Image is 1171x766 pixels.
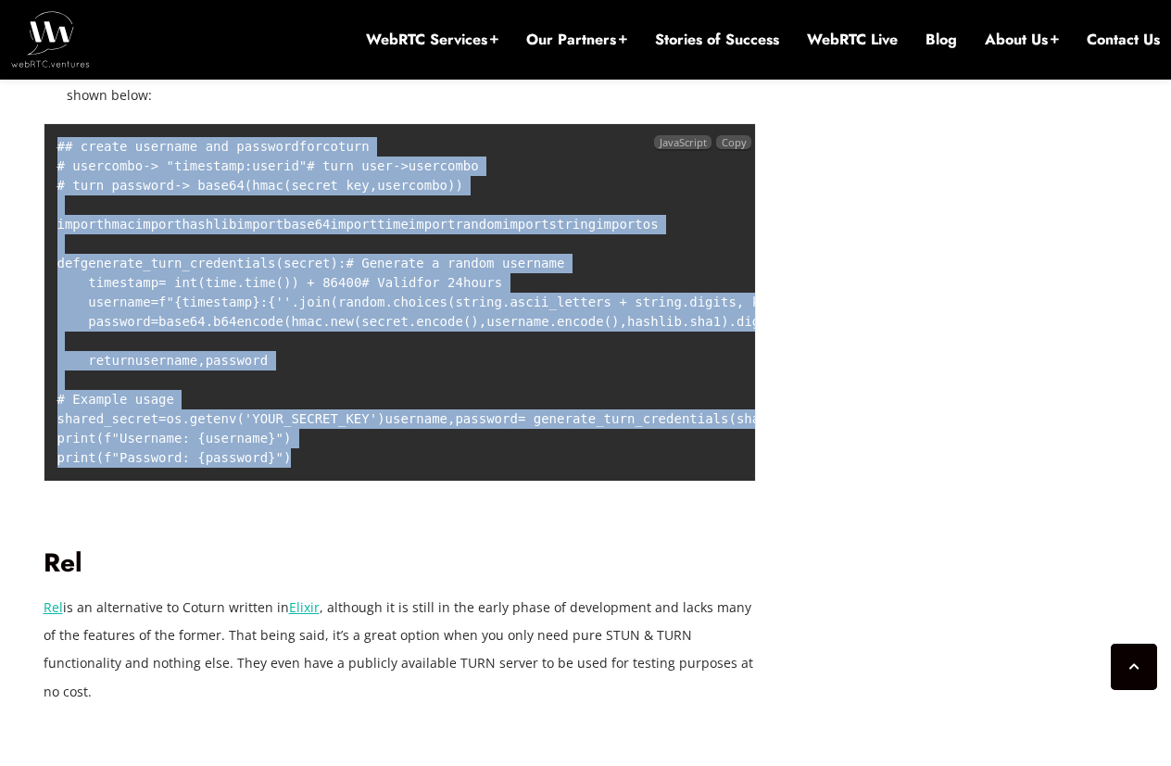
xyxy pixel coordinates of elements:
[283,275,291,290] span: )
[206,314,213,329] span: .
[620,314,627,329] span: ,
[655,30,779,50] a: Stories of Success
[245,275,276,290] span: time
[526,30,627,50] a: Our Partners
[236,275,244,290] span: .
[151,158,158,173] span: >
[409,217,456,232] span: import
[197,275,205,290] span: (
[447,411,455,426] span: ,
[143,158,150,173] span: -
[925,30,957,50] a: Blog
[289,598,320,616] a: Elixir
[331,256,338,270] span: )
[985,30,1059,50] a: About Us
[112,431,283,446] span: "Username: {username}"
[11,11,90,67] img: WebRTC.ventures
[377,411,384,426] span: )
[245,178,252,193] span: (
[252,178,283,193] span: hmac
[654,135,711,149] span: JavaScript
[682,314,689,329] span: .
[57,450,96,465] span: print
[112,450,283,465] span: "Password: {password}"
[81,256,276,270] span: generate_turn_credentials
[44,598,63,616] a: Rel
[197,353,205,368] span: ,
[182,178,189,193] span: >
[283,178,291,193] span: (
[167,158,308,173] span: "timestamp:userid"
[174,275,197,290] span: int
[299,139,322,154] span: for
[518,411,525,426] span: =
[455,178,462,193] span: )
[190,411,237,426] span: getenv
[291,275,298,290] span: )
[1087,30,1160,50] a: Contact Us
[331,217,378,232] span: import
[213,314,283,329] span: b64encode
[463,314,471,329] span: (
[502,217,549,232] span: import
[197,178,245,193] span: base64
[409,314,416,329] span: .
[447,275,463,290] span: 24
[283,450,291,465] span: )
[245,411,377,426] span: 'YOUR_SECRET_KEY'
[158,411,166,426] span: =
[96,431,104,446] span: (
[729,314,737,329] span: .
[57,217,105,232] span: import
[557,314,604,329] span: encode
[807,30,898,50] a: WebRTC Live
[307,275,314,290] span: +
[400,158,408,173] span: >
[322,314,330,329] span: .
[393,158,400,173] span: -
[322,275,361,290] span: 86400
[604,314,611,329] span: (
[276,275,283,290] span: (
[549,314,557,329] span: .
[596,217,643,232] span: import
[44,594,757,705] p: is an alternative to Coturn written in , although it is still in the early phase of development a...
[57,139,1064,465] code: ## create username and password coturn # usercombo # turn user usercombo # turn password secret k...
[151,314,158,329] span: =
[471,314,478,329] span: )
[283,314,291,329] span: (
[716,135,751,149] button: Copy
[728,411,736,426] span: (
[721,314,728,329] span: )
[338,256,346,270] span: :
[737,314,784,329] span: digest
[182,411,189,426] span: .
[354,314,361,329] span: (
[611,314,619,329] span: )
[67,54,757,109] li: Set up a server side service that generates ephemeral credentials for your clients, using the sec...
[236,411,244,426] span: (
[167,295,807,309] span: "{timestamp}:{''.join(random.choices(string.ascii_letters + string.digits, k=8))}"
[416,314,463,329] span: encode
[236,217,283,232] span: import
[57,431,96,446] span: print
[370,178,377,193] span: ,
[174,178,182,193] span: -
[44,547,757,580] h2: Rel
[534,411,729,426] span: generate_turn_credentials
[283,431,291,446] span: )
[158,275,166,290] span: =
[416,275,439,290] span: for
[331,314,354,329] span: new
[151,295,158,309] span: =
[88,353,135,368] span: return
[96,450,104,465] span: (
[276,256,283,270] span: (
[447,178,455,193] span: )
[135,217,183,232] span: import
[479,314,486,329] span: ,
[722,135,747,149] span: Copy
[366,30,498,50] a: WebRTC Services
